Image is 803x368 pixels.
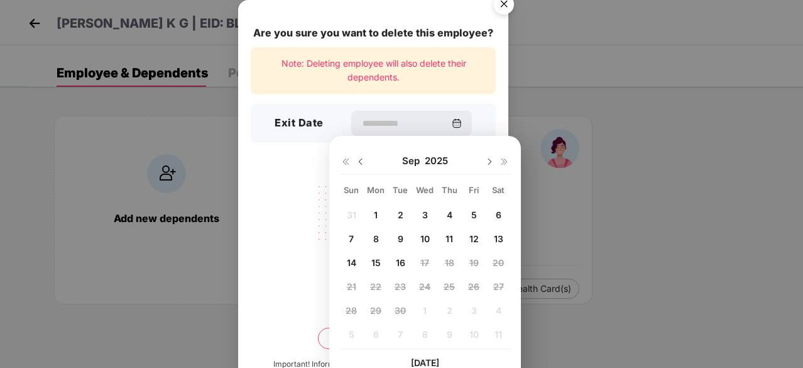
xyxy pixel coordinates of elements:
span: 4 [447,209,452,220]
div: Note: Deleting employee will also delete their dependents. [251,47,496,94]
div: Thu [439,184,461,196]
div: Are you sure you want to delete this employee? [251,25,496,41]
span: 9 [398,233,403,244]
span: 1 [374,209,378,220]
div: Fri [463,184,485,196]
span: 7 [349,233,354,244]
div: Tue [390,184,412,196]
span: [DATE] [411,357,439,368]
span: 14 [347,257,356,268]
div: Mon [365,184,387,196]
img: svg+xml;base64,PHN2ZyBpZD0iRHJvcGRvd24tMzJ4MzIiIHhtbG5zPSJodHRwOi8vd3d3LnczLm9yZy8yMDAwL3N2ZyIgd2... [484,157,494,167]
span: 5 [471,209,477,220]
span: 12 [469,233,479,244]
span: 2025 [425,155,448,167]
span: 2 [398,209,403,220]
button: Delete permanently [318,328,429,349]
span: 16 [396,257,405,268]
span: 10 [420,233,430,244]
span: 11 [445,233,453,244]
div: Wed [414,184,436,196]
img: svg+xml;base64,PHN2ZyB4bWxucz0iaHR0cDovL3d3dy53My5vcmcvMjAwMC9zdmciIHdpZHRoPSIxNiIgaGVpZ2h0PSIxNi... [500,157,510,167]
img: svg+xml;base64,PHN2ZyB4bWxucz0iaHR0cDovL3d3dy53My5vcmcvMjAwMC9zdmciIHdpZHRoPSIyMjQiIGhlaWdodD0iMT... [303,178,444,276]
span: 13 [494,233,503,244]
img: svg+xml;base64,PHN2ZyBpZD0iQ2FsZW5kYXItMzJ4MzIiIHhtbG5zPSJodHRwOi8vd3d3LnczLm9yZy8yMDAwL3N2ZyIgd2... [452,118,462,128]
span: Sep [402,155,425,167]
h3: Exit Date [275,115,324,131]
span: 3 [422,209,428,220]
span: 15 [371,257,381,268]
div: Sun [341,184,363,196]
span: 6 [496,209,501,220]
span: 8 [373,233,379,244]
div: Sat [488,184,510,196]
img: svg+xml;base64,PHN2ZyB4bWxucz0iaHR0cDovL3d3dy53My5vcmcvMjAwMC9zdmciIHdpZHRoPSIxNiIgaGVpZ2h0PSIxNi... [341,157,351,167]
img: svg+xml;base64,PHN2ZyBpZD0iRHJvcGRvd24tMzJ4MzIiIHhtbG5zPSJodHRwOi8vd3d3LnczLm9yZy8yMDAwL3N2ZyIgd2... [356,157,366,167]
